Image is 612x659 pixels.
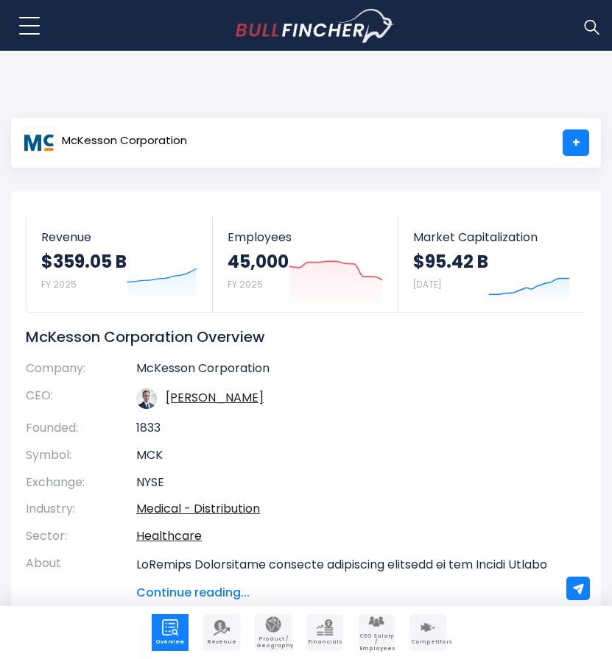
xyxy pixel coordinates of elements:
[256,636,290,649] span: Product / Geography
[26,523,136,550] th: Sector:
[136,527,202,544] a: Healthcare
[26,327,564,346] h1: McKesson Corporation Overview
[136,415,564,442] td: 1833
[26,496,136,523] th: Industry:
[255,614,292,651] a: Company Product/Geography
[26,469,136,496] th: Exchange:
[41,250,127,273] strong: $359.05 B
[136,442,564,469] td: MCK
[413,250,488,273] strong: $95.42 B
[203,614,240,651] a: Company Revenue
[27,217,212,312] a: Revenue $359.05 B FY 2025
[409,614,446,651] a: Company Competitors
[411,639,445,645] span: Competitors
[62,135,187,147] span: McKesson Corporation
[26,550,136,602] th: About
[152,614,189,651] a: Company Overview
[26,442,136,469] th: Symbol:
[563,129,589,156] a: +
[153,639,187,645] span: Overview
[308,639,342,645] span: Financials
[26,382,136,415] th: CEO:
[413,230,570,244] span: Market Capitalization
[136,361,564,382] td: McKesson Corporation
[26,415,136,442] th: Founded:
[228,230,384,244] span: Employees
[136,500,260,517] a: Medical - Distribution
[306,614,343,651] a: Company Financials
[166,389,264,406] a: ceo
[41,278,77,291] small: FY 2025
[136,469,564,496] td: NYSE
[398,217,585,312] a: Market Capitalization $95.42 B [DATE]
[136,388,157,409] img: brian-tyler.jpg
[26,361,136,382] th: Company:
[23,129,188,156] a: McKesson Corporation
[228,250,289,273] strong: 45,000
[205,639,239,645] span: Revenue
[213,217,398,312] a: Employees 45,000 FY 2025
[359,633,393,652] span: CEO Salary / Employees
[228,278,263,291] small: FY 2025
[136,584,564,602] span: Continue reading...
[24,127,54,158] img: MCK logo
[413,278,441,291] small: [DATE]
[358,614,395,651] a: Company Employees
[236,9,395,43] img: Bullfincher logo
[41,230,197,244] span: Revenue
[236,9,394,43] a: Go to homepage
